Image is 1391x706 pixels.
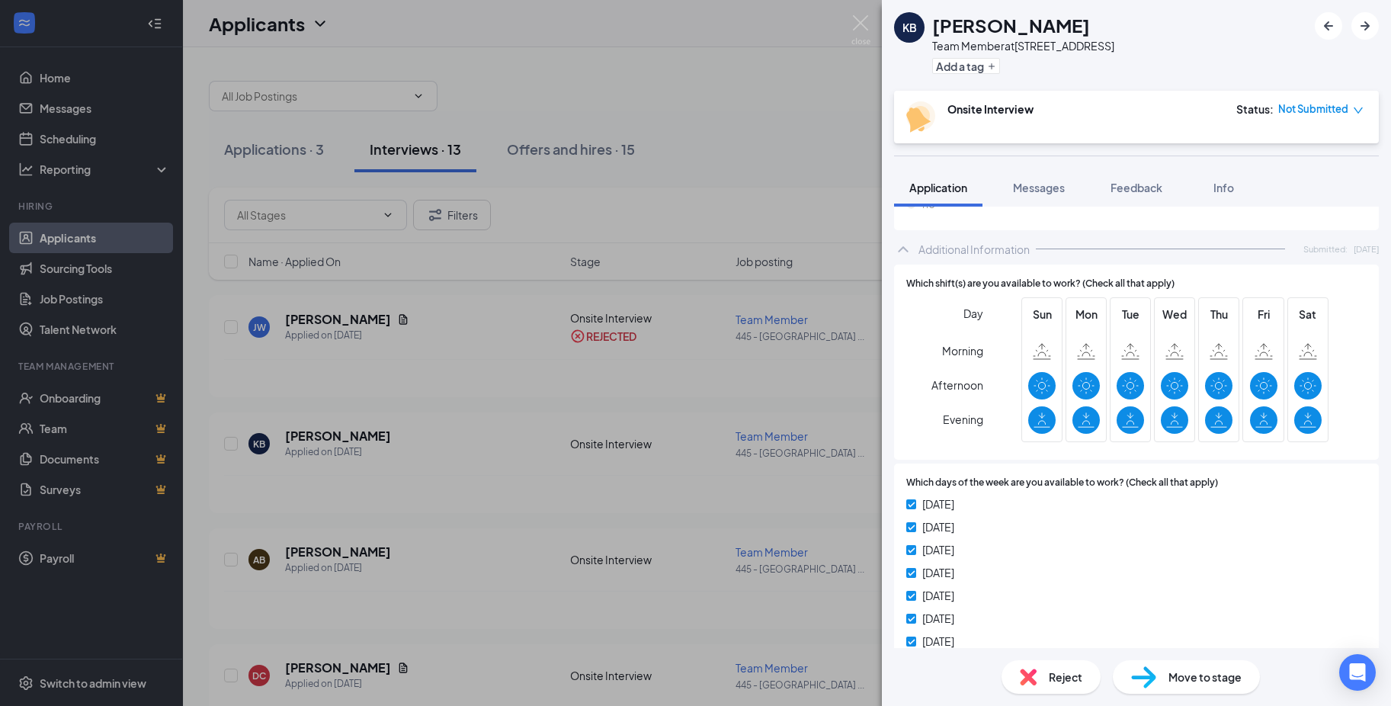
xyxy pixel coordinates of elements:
[1205,306,1232,323] span: Thu
[942,337,983,364] span: Morning
[1117,306,1144,323] span: Tue
[902,20,917,35] div: KB
[1049,669,1082,685] span: Reject
[909,181,967,194] span: Application
[1161,306,1188,323] span: Wed
[918,242,1030,257] div: Additional Information
[963,305,983,322] span: Day
[922,541,954,558] span: [DATE]
[943,406,983,433] span: Evening
[922,496,954,512] span: [DATE]
[932,12,1090,38] h1: [PERSON_NAME]
[906,277,1175,291] span: Which shift(s) are you available to work? (Check all that apply)
[1354,242,1379,255] span: [DATE]
[1250,306,1277,323] span: Fri
[1213,181,1234,194] span: Info
[922,564,954,581] span: [DATE]
[922,587,954,604] span: [DATE]
[1168,669,1242,685] span: Move to stage
[1013,181,1065,194] span: Messages
[932,58,1000,74] button: PlusAdd a tag
[931,371,983,399] span: Afternoon
[1351,12,1379,40] button: ArrowRight
[1339,654,1376,691] div: Open Intercom Messenger
[1028,306,1056,323] span: Sun
[1278,101,1348,117] span: Not Submitted
[922,610,954,627] span: [DATE]
[932,38,1114,53] div: Team Member at [STREET_ADDRESS]
[1356,17,1374,35] svg: ArrowRight
[1236,101,1274,117] div: Status :
[922,518,954,535] span: [DATE]
[1294,306,1322,323] span: Sat
[1111,181,1162,194] span: Feedback
[1072,306,1100,323] span: Mon
[894,240,912,258] svg: ChevronUp
[1315,12,1342,40] button: ArrowLeftNew
[1353,105,1364,116] span: down
[922,633,954,650] span: [DATE]
[906,476,1218,490] span: Which days of the week are you available to work? (Check all that apply)
[1319,17,1338,35] svg: ArrowLeftNew
[1303,242,1348,255] span: Submitted:
[987,62,996,71] svg: Plus
[947,102,1034,116] b: Onsite Interview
